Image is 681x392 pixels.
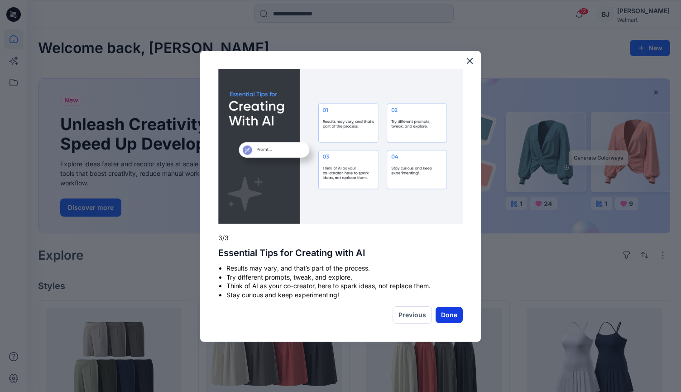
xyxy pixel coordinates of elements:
li: Stay curious and keep experimenting! [226,290,463,300]
button: Done [436,307,463,323]
p: 3/3 [218,233,463,242]
button: Previous [393,306,432,324]
h2: Essential Tips for Creating with AI [218,247,463,258]
li: Results may vary, and that’s part of the process. [226,264,463,273]
button: Close [465,53,474,68]
li: Think of AI as your co-creator, here to spark ideas, not replace them. [226,281,463,290]
li: Try different prompts, tweak, and explore. [226,273,463,282]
